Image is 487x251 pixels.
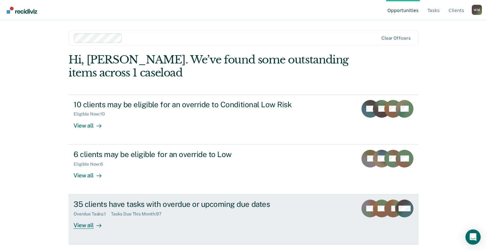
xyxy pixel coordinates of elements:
[74,211,111,217] div: Overdue Tasks : 1
[472,5,482,15] button: Profile dropdown button
[74,217,109,229] div: View all
[74,150,296,159] div: 6 clients may be eligible for an override to Low
[381,36,411,41] div: Clear officers
[68,145,419,195] a: 6 clients may be eligible for an override to LowEligible Now:6View all
[74,167,109,179] div: View all
[74,100,296,109] div: 10 clients may be eligible for an override to Conditional Low Risk
[74,117,109,129] div: View all
[472,5,482,15] div: W M
[74,200,296,209] div: 35 clients have tasks with overdue or upcoming due dates
[465,229,481,245] div: Open Intercom Messenger
[111,211,167,217] div: Tasks Due This Month : 97
[68,195,419,244] a: 35 clients have tasks with overdue or upcoming due datesOverdue Tasks:1Tasks Due This Month:97Vie...
[68,53,348,79] div: Hi, [PERSON_NAME]. We’ve found some outstanding items across 1 caseload
[68,95,419,145] a: 10 clients may be eligible for an override to Conditional Low RiskEligible Now:10View all
[7,7,37,14] img: Recidiviz
[74,111,110,117] div: Eligible Now : 10
[74,162,108,167] div: Eligible Now : 6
